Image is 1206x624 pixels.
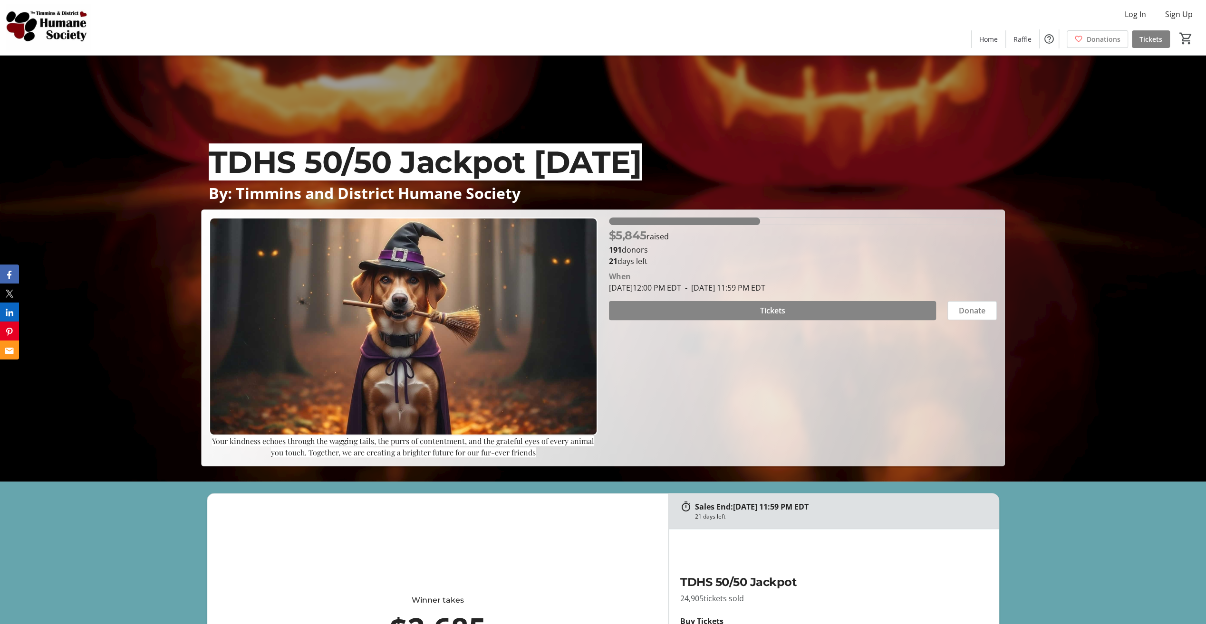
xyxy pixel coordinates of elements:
b: 191 [609,245,622,255]
p: By: Timmins and District Humane Society [209,185,997,201]
span: Log In [1125,9,1146,20]
h2: TDHS 50/50 Jackpot [680,574,957,591]
p: donors [609,244,997,255]
button: Donate [947,301,997,320]
span: [DATE] 11:59 PM EDT [681,283,765,293]
img: Campaign CTA Media Photo [209,217,598,435]
span: Your kindness echoes through the wagging tails, the purrs of contentment, and the grateful eyes o... [212,436,594,457]
button: Help [1040,29,1059,48]
a: Raffle [1006,30,1039,48]
span: Home [979,34,998,44]
p: days left [609,255,997,267]
button: Cart [1177,30,1195,47]
p: raised [609,227,669,244]
span: TDHS 50/50 Jackpot [DATE] [209,143,642,180]
div: When [609,271,631,282]
button: Sign Up [1158,7,1200,22]
div: 38.96666666666667% of fundraising goal reached [609,217,997,225]
a: Home [972,30,1005,48]
img: Timmins and District Humane Society's Logo [6,4,90,51]
span: [DATE] 12:00 PM EDT [609,283,681,293]
span: Donations [1087,34,1120,44]
div: 21 days left [695,512,725,521]
span: Tickets [1139,34,1162,44]
span: 21 [609,256,617,266]
p: 24,905 tickets sold [680,593,957,604]
span: [DATE] 11:59 PM EDT [733,501,809,512]
span: Donate [959,305,985,316]
a: Tickets [1132,30,1170,48]
span: - [681,283,691,293]
span: $5,845 [609,228,646,242]
button: Tickets [609,301,936,320]
span: Raffle [1013,34,1032,44]
button: Log In [1117,7,1154,22]
span: Sales End: [695,501,733,512]
span: Tickets [760,305,785,316]
span: Sign Up [1165,9,1193,20]
div: Winner takes [249,595,627,606]
a: Donations [1067,30,1128,48]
